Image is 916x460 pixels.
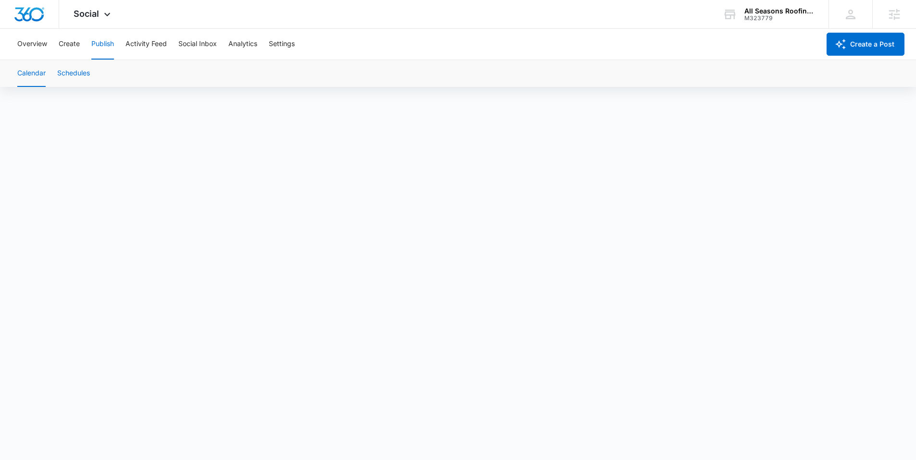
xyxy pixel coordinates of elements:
div: account id [744,15,815,22]
div: account name [744,7,815,15]
button: Overview [17,29,47,60]
span: Social [74,9,99,19]
button: Create a Post [827,33,904,56]
button: Social Inbox [178,29,217,60]
button: Analytics [228,29,257,60]
button: Activity Feed [125,29,167,60]
button: Calendar [17,60,46,87]
button: Create [59,29,80,60]
button: Publish [91,29,114,60]
button: Schedules [57,60,90,87]
button: Settings [269,29,295,60]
